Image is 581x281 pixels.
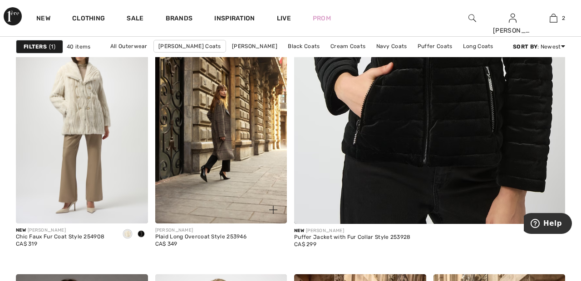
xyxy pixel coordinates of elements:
div: Plaid Long Overcoat Style 253946 [155,234,247,240]
a: Sale [127,15,143,24]
div: [PERSON_NAME] [294,228,411,234]
span: New [16,228,26,233]
span: CA$ 319 [16,241,37,247]
a: All Outerwear [106,40,152,52]
img: plus_v2.svg [269,206,277,214]
a: Prom [313,14,331,23]
iframe: Opens a widget where you can find more information [524,213,572,236]
a: Live [277,14,291,23]
a: 2 [533,13,573,24]
img: Plaid Long Overcoat Style 253946. Camel/multi [155,26,287,223]
span: 40 items [67,43,90,51]
div: Chic Faux Fur Coat Style 254908 [16,234,104,240]
a: New [36,15,50,24]
img: 1ère Avenue [4,7,22,25]
strong: Filters [24,43,47,51]
a: Puffer Coats [413,40,457,52]
span: Inspiration [214,15,255,24]
a: Long Coats [458,40,498,52]
img: Chic Faux Fur Coat Style 254908. Black [16,26,148,223]
a: [PERSON_NAME] Coats [153,40,226,53]
a: Sign In [509,14,517,22]
span: CA$ 299 [294,241,316,247]
span: 2 [562,14,565,22]
img: search the website [468,13,476,24]
a: Black Coats [283,40,324,52]
div: : Newest [513,43,565,51]
div: Puffer Jacket with Fur Collar Style 253928 [294,234,411,241]
a: Cream Coats [326,40,370,52]
span: New [294,228,304,233]
img: My Bag [550,13,557,24]
a: [PERSON_NAME] [227,40,282,52]
a: Brands [166,15,193,24]
strong: Sort By [513,44,537,50]
a: Clothing [72,15,105,24]
a: Navy Coats [372,40,412,52]
div: [PERSON_NAME] [155,227,247,234]
div: [PERSON_NAME] [16,227,104,234]
img: My Info [509,13,517,24]
span: CA$ 349 [155,241,177,247]
span: 1 [49,43,55,51]
div: Black [134,227,148,242]
div: Cream [121,227,134,242]
div: [PERSON_NAME] [493,26,533,35]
